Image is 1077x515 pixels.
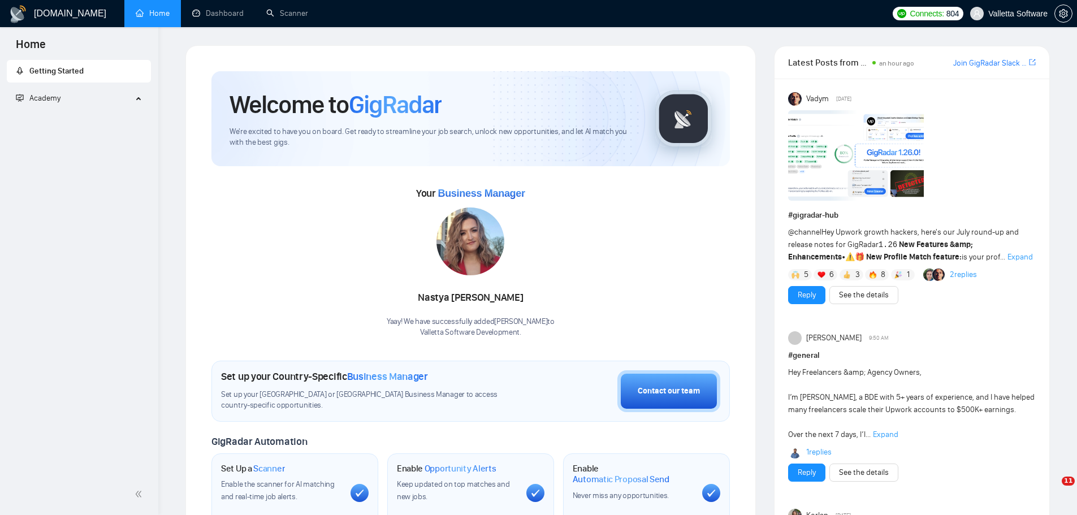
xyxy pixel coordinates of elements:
[438,188,525,199] span: Business Manager
[1029,57,1036,68] a: export
[397,479,510,501] span: Keep updated on top matches and new jobs.
[798,466,816,479] a: Reply
[788,286,825,304] button: Reply
[221,370,428,383] h1: Set up your Country-Specific
[1029,58,1036,67] span: export
[1007,252,1033,262] span: Expand
[791,271,799,279] img: 🙌
[881,269,885,280] span: 8
[573,491,669,500] span: Never miss any opportunities.
[16,94,24,102] span: fund-projection-screen
[7,60,151,83] li: Getting Started
[1054,5,1072,23] button: setting
[910,7,944,20] span: Connects:
[655,90,712,147] img: gigradar-logo.png
[9,5,27,23] img: logo
[894,271,902,279] img: 🎉
[788,227,1019,262] span: Hey Upwork growth hackers, here's our July round-up and release notes for GigRadar • is your prof...
[253,463,285,474] span: Scanner
[950,269,977,280] a: 2replies
[425,463,496,474] span: Opportunity Alerts
[230,127,637,148] span: We're excited to have you on board. Get ready to streamline your job search, unlock new opportuni...
[879,240,898,249] code: 1.26
[845,252,855,262] span: ⚠️
[788,227,821,237] span: @channel
[843,271,851,279] img: 👍
[136,8,170,18] a: homeHome
[788,55,869,70] span: Latest Posts from the GigRadar Community
[829,286,898,304] button: See the details
[1055,9,1072,18] span: setting
[788,209,1036,222] h1: # gigradar-hub
[866,252,962,262] strong: New Profile Match feature:
[806,447,832,458] a: 1replies
[897,9,906,18] img: upwork-logo.png
[1039,477,1066,504] iframe: Intercom live chat
[135,488,146,500] span: double-left
[806,93,829,105] span: Vadym
[29,66,84,76] span: Getting Started
[397,463,496,474] h1: Enable
[804,269,808,280] span: 5
[1054,9,1072,18] a: setting
[869,271,877,279] img: 🔥
[347,370,428,383] span: Business Manager
[839,466,889,479] a: See the details
[836,94,851,104] span: [DATE]
[1062,477,1075,486] span: 11
[349,89,442,120] span: GigRadar
[416,187,525,200] span: Your
[436,207,504,275] img: 1686180585495-117.jpg
[788,464,825,482] button: Reply
[16,93,60,103] span: Academy
[16,67,24,75] span: rocket
[387,288,555,308] div: Nastya [PERSON_NAME]
[855,252,864,262] span: 🎁
[923,269,936,281] img: Alex B
[573,474,669,485] span: Automatic Proposal Send
[266,8,308,18] a: searchScanner
[788,349,1036,362] h1: # general
[788,110,924,201] img: F09AC4U7ATU-image.png
[818,271,825,279] img: ❤️
[879,59,914,67] span: an hour ago
[573,463,693,485] h1: Enable
[839,289,889,301] a: See the details
[192,8,244,18] a: dashboardDashboard
[221,479,335,501] span: Enable the scanner for AI matching and real-time job alerts.
[855,269,860,280] span: 3
[221,463,285,474] h1: Set Up a
[798,289,816,301] a: Reply
[953,57,1027,70] a: Join GigRadar Slack Community
[907,269,910,280] span: 1
[973,10,981,18] span: user
[946,7,959,20] span: 804
[387,317,555,338] div: Yaay! We have successfully added [PERSON_NAME] to
[788,367,1035,439] span: Hey Freelancers &amp; Agency Owners, I’m [PERSON_NAME], a BDE with 5+ years of experience, and I ...
[617,370,720,412] button: Contact our team
[788,92,802,106] img: Vadym
[829,269,834,280] span: 6
[869,333,889,343] span: 9:50 AM
[829,464,898,482] button: See the details
[29,93,60,103] span: Academy
[211,435,307,448] span: GigRadar Automation
[221,390,521,411] span: Set up your [GEOGRAPHIC_DATA] or [GEOGRAPHIC_DATA] Business Manager to access country-specific op...
[387,327,555,338] p: Valletta Software Development .
[638,385,700,397] div: Contact our team
[806,332,862,344] span: [PERSON_NAME]
[7,36,55,60] span: Home
[230,89,442,120] h1: Welcome to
